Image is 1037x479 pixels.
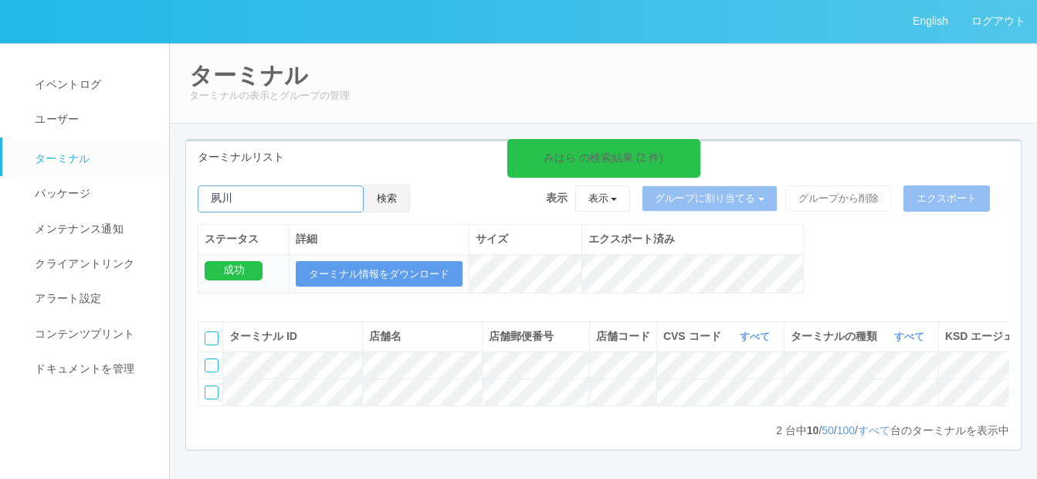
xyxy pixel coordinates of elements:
[489,330,554,342] span: 店舗郵便番号
[296,261,463,287] button: ターミナル情報をダウンロード
[807,424,819,437] span: 10
[364,185,410,212] button: 検索
[894,331,928,342] a: すべて
[642,185,778,212] button: グループに割り当てる
[903,185,990,212] button: エクスポート
[740,331,774,342] a: すべて
[858,424,890,437] a: すべて
[31,292,101,304] span: アラート設定
[229,328,356,345] div: ターミナル ID
[205,231,283,247] div: ステータス
[189,63,1018,88] h2: ターミナル
[663,328,725,345] span: CVS コード
[189,88,1018,104] p: ターミナルの表示とグループの管理
[31,113,79,125] span: ユーザー
[2,176,183,211] a: パッケージ
[2,352,183,386] a: ドキュメントを管理
[31,187,90,199] span: パッケージ
[31,257,134,270] span: クライアントリンク
[736,329,778,345] button: すべて
[776,424,785,437] span: 2
[31,78,101,90] span: イベントログ
[596,330,650,342] span: 店舗コード
[2,317,183,352] a: コンテンツプリント
[296,231,463,247] div: 詳細
[822,424,834,437] a: 50
[2,281,183,316] a: アラート設定
[2,67,183,102] a: イベントログ
[890,329,932,345] button: すべて
[791,328,881,345] span: ターミナルの種類
[575,185,631,212] button: 表示
[837,424,855,437] a: 100
[369,330,402,342] span: 店舗名
[476,231,576,247] div: サイズ
[588,231,797,247] div: エクスポート済み
[31,223,124,235] span: メンテナンス通知
[2,138,183,176] a: ターミナル
[31,362,134,375] span: ドキュメントを管理
[186,141,1021,173] div: ターミナルリスト
[205,261,263,280] div: 成功
[546,190,568,206] span: 表示
[2,246,183,281] a: クライアントリンク
[2,212,183,246] a: メンテナンス通知
[544,150,663,166] div: みはら の検索結果 (2 件)
[31,328,134,340] span: コンテンツプリント
[785,185,892,212] button: グループから削除
[31,152,90,165] span: ターミナル
[776,423,1009,439] p: 台中 / / / 台のターミナルを表示中
[2,102,183,137] a: ユーザー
